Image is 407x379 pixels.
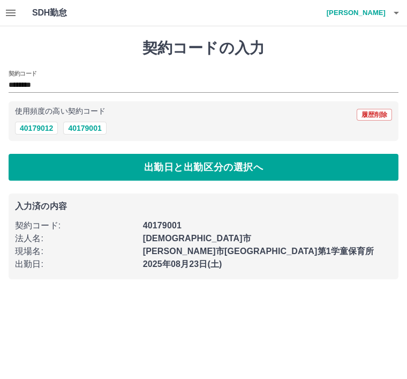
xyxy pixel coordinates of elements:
p: 現場名 : [15,245,137,258]
button: 出勤日と出勤区分の選択へ [9,154,398,181]
p: 法人名 : [15,232,137,245]
p: 契約コード : [15,219,137,232]
b: [PERSON_NAME]市[GEOGRAPHIC_DATA]第1学童保育所 [143,247,374,256]
h2: 契約コード [9,69,37,78]
button: 履歴削除 [357,109,392,121]
p: 入力済の内容 [15,202,392,211]
b: [DEMOGRAPHIC_DATA]市 [143,234,251,243]
b: 2025年08月23日(土) [143,259,222,269]
h1: 契約コードの入力 [9,39,398,57]
button: 40179012 [15,122,58,135]
button: 40179001 [63,122,106,135]
b: 40179001 [143,221,182,230]
p: 使用頻度の高い契約コード [15,108,105,115]
p: 出勤日 : [15,258,137,271]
